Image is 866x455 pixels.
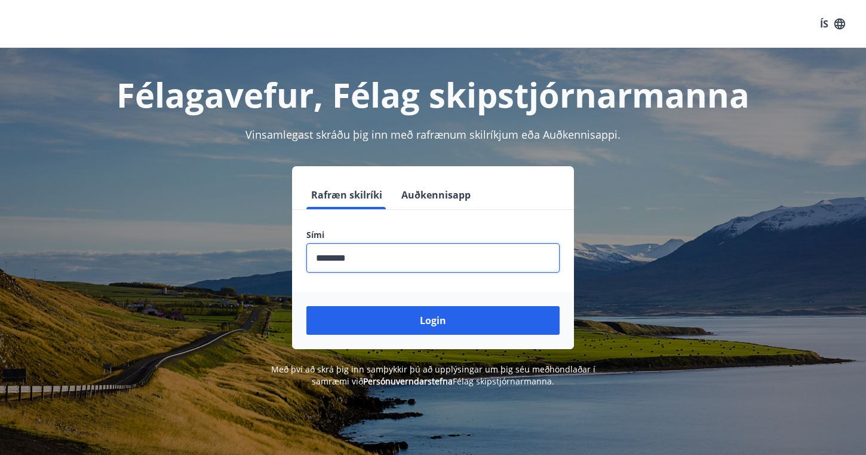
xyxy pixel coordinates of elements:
[271,364,595,387] span: Með því að skrá þig inn samþykkir þú að upplýsingar um þig séu meðhöndlaðar í samræmi við Félag s...
[17,72,849,117] h1: Félagavefur, Félag skipstjórnarmanna
[813,13,852,35] button: ÍS
[397,181,475,209] button: Auðkennisapp
[306,229,560,241] label: Sími
[306,306,560,335] button: Login
[245,127,621,142] span: Vinsamlegast skráðu þig inn með rafrænum skilríkjum eða Auðkennisappi.
[306,181,387,209] button: Rafræn skilríki
[363,375,453,387] a: Persónuverndarstefna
